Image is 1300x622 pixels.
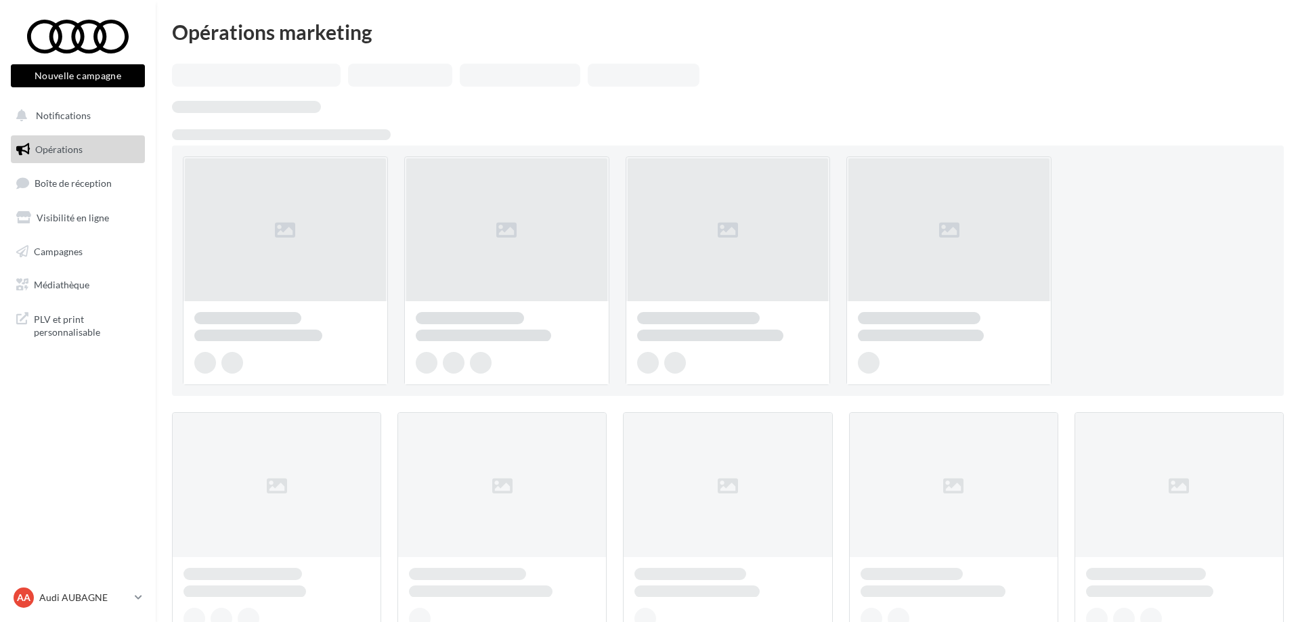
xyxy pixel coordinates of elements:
[8,204,148,232] a: Visibilité en ligne
[172,22,1284,42] div: Opérations marketing
[8,238,148,266] a: Campagnes
[35,143,83,155] span: Opérations
[34,310,139,339] span: PLV et print personnalisable
[36,110,91,121] span: Notifications
[39,591,129,604] p: Audi AUBAGNE
[8,305,148,345] a: PLV et print personnalisable
[37,212,109,223] span: Visibilité en ligne
[8,169,148,198] a: Boîte de réception
[34,245,83,257] span: Campagnes
[17,591,30,604] span: AA
[34,279,89,290] span: Médiathèque
[11,585,145,610] a: AA Audi AUBAGNE
[8,135,148,164] a: Opérations
[11,64,145,87] button: Nouvelle campagne
[8,271,148,299] a: Médiathèque
[8,102,142,130] button: Notifications
[35,177,112,189] span: Boîte de réception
